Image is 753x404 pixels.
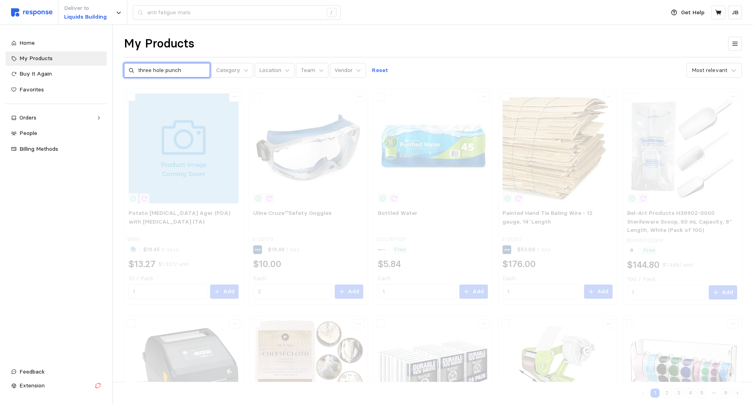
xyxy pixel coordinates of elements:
p: Location [259,66,281,75]
a: Buy It Again [6,67,107,81]
button: Get Help [666,5,709,20]
span: Buy It Again [19,70,52,77]
p: JB [732,8,738,17]
span: Billing Methods [19,145,58,152]
a: People [6,126,107,140]
span: My Products [19,55,53,62]
a: My Products [6,51,107,66]
div: Most relevant [692,66,727,74]
span: Favorites [19,86,44,93]
p: Deliver to [64,4,107,13]
button: Vendor [330,63,366,78]
p: Liquids Building [64,13,107,21]
span: Feedback [19,368,45,375]
button: Extension [6,379,107,393]
h1: My Products [124,36,194,51]
button: Category [211,63,253,78]
button: Team [296,63,328,78]
a: Billing Methods [6,142,107,156]
a: Orders [6,111,107,125]
p: Get Help [681,8,704,17]
span: Extension [19,382,45,389]
a: Favorites [6,83,107,97]
img: svg%3e [11,8,53,17]
p: Team [301,66,315,75]
span: People [19,129,37,137]
div: Orders [19,114,93,122]
button: Reset [367,63,393,78]
input: Search [138,63,205,78]
p: Vendor [334,66,353,75]
span: Home [19,39,35,46]
button: Location [255,63,295,78]
p: Category [216,66,240,75]
button: JB [728,6,742,19]
div: / [327,8,336,17]
p: Reset [372,66,388,75]
button: Feedback [6,365,107,379]
a: Home [6,36,107,50]
input: Search for a product name or SKU [147,6,322,20]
